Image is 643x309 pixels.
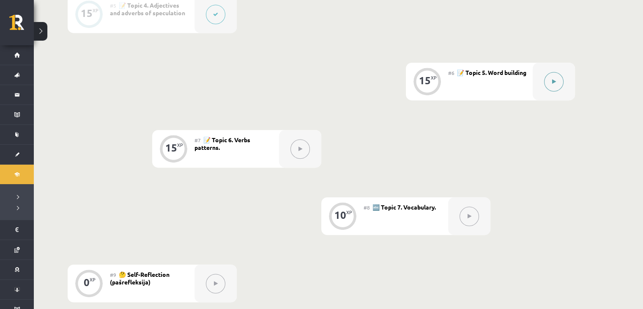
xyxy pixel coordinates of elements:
[90,277,96,282] div: XP
[457,69,526,76] span: 📝 Topic 5. Word building
[93,8,99,13] div: XP
[84,279,90,286] div: 0
[9,15,34,36] a: Rīgas 1. Tālmācības vidusskola
[419,77,431,84] div: 15
[448,69,454,76] span: #6
[194,136,250,151] span: 📝 Topic 6. Verbs patterns.
[177,143,183,147] div: XP
[372,203,436,211] span: 🔤 Topic 7. Vocabulary.
[194,137,201,143] span: #7
[334,211,346,219] div: 10
[364,204,370,211] span: #8
[110,271,116,278] span: #9
[110,270,170,286] span: 🤔 Self-Reflection (pašrefleksija)
[110,1,185,17] span: 📝 Topic 4. Adjectives and adverbs of speculation
[110,2,116,9] span: #5
[165,144,177,152] div: 15
[431,75,437,80] div: XP
[81,9,93,17] div: 15
[346,210,352,215] div: XP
